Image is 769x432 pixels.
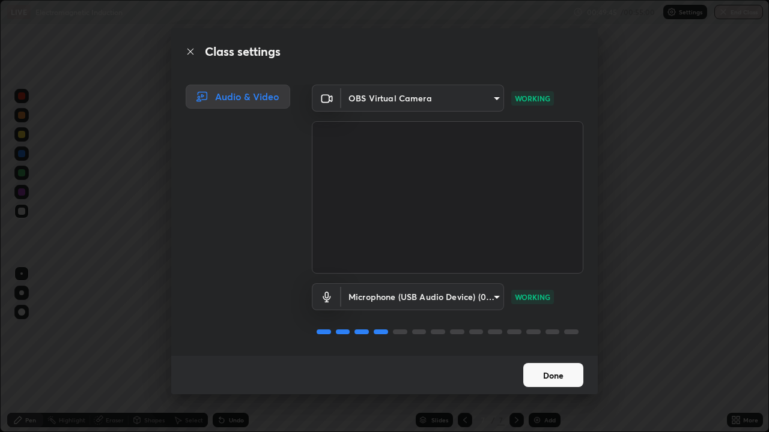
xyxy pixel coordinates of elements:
h2: Class settings [205,43,281,61]
p: WORKING [515,292,550,302]
p: WORKING [515,93,550,104]
button: Done [523,363,583,387]
div: Audio & Video [186,85,290,109]
div: OBS Virtual Camera [341,283,504,310]
div: OBS Virtual Camera [341,85,504,112]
